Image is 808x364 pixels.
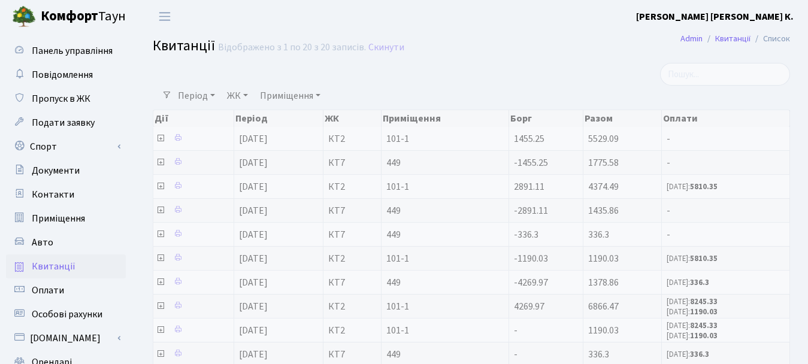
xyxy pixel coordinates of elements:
span: КТ2 [328,254,376,263]
span: Оплати [32,284,64,297]
th: Приміщення [382,110,509,127]
a: Скинути [368,42,404,53]
span: Квитанції [32,260,75,273]
span: 449 [386,158,504,168]
span: КТ7 [328,230,376,239]
span: 101-1 [386,134,504,144]
li: Список [750,32,790,45]
span: - [667,134,785,144]
b: Комфорт [41,7,98,26]
th: Разом [583,110,662,127]
a: Admin [680,32,703,45]
span: 1775.58 [588,156,619,169]
small: [DATE]: [667,253,718,264]
span: КТ7 [328,158,376,168]
span: - [667,230,785,239]
span: 336.3 [588,348,609,361]
span: КТ2 [328,134,376,144]
small: [DATE]: [667,181,718,192]
small: [DATE]: [667,307,718,317]
span: КТ7 [328,206,376,216]
span: Панель управління [32,44,113,57]
a: Особові рахунки [6,302,126,326]
span: -1190.03 [514,252,548,265]
span: 449 [386,278,504,287]
span: 101-1 [386,326,504,335]
a: Повідомлення [6,63,126,87]
span: - [514,324,518,337]
img: logo.png [12,5,36,29]
a: Спорт [6,135,126,159]
span: 449 [386,230,504,239]
b: 336.3 [690,349,709,360]
span: Таун [41,7,126,27]
a: Квитанції [6,254,126,278]
small: [DATE]: [667,296,718,307]
span: 336.3 [588,228,609,241]
span: КТ2 [328,182,376,192]
button: Переключити навігацію [150,7,180,26]
span: 6866.47 [588,300,619,313]
span: КТ2 [328,326,376,335]
span: КТ7 [328,278,376,287]
span: -2891.11 [514,204,548,217]
span: [DATE] [239,348,268,361]
span: Повідомлення [32,68,93,81]
a: Пропуск в ЖК [6,87,126,111]
b: 1190.03 [690,307,718,317]
span: КТ7 [328,350,376,359]
span: -1455.25 [514,156,548,169]
small: [DATE]: [667,349,709,360]
a: Документи [6,159,126,183]
b: 8245.33 [690,296,718,307]
th: Оплати [662,110,790,127]
small: [DATE]: [667,277,709,288]
span: [DATE] [239,132,268,145]
span: 1455.25 [514,132,544,145]
b: 1190.03 [690,330,718,341]
a: [PERSON_NAME] [PERSON_NAME] К. [636,10,794,24]
div: Відображено з 1 по 20 з 20 записів. [218,42,366,53]
span: 101-1 [386,254,504,263]
span: 1190.03 [588,324,619,337]
span: 449 [386,206,504,216]
span: 4374.49 [588,180,619,193]
th: Період [234,110,323,127]
span: Документи [32,164,80,177]
span: Подати заявку [32,116,95,129]
small: [DATE]: [667,320,718,331]
span: 2891.11 [514,180,544,193]
span: Квитанції [153,35,215,56]
span: [DATE] [239,252,268,265]
nav: breadcrumb [662,26,808,51]
span: 101-1 [386,182,504,192]
span: 101-1 [386,302,504,311]
span: 1435.86 [588,204,619,217]
a: [DOMAIN_NAME] [6,326,126,350]
span: 5529.09 [588,132,619,145]
span: 449 [386,350,504,359]
a: Авто [6,230,126,254]
a: Приміщення [255,86,325,106]
a: Приміщення [6,207,126,230]
b: 8245.33 [690,320,718,331]
a: Період [173,86,220,106]
span: Пропуск в ЖК [32,92,90,105]
span: [DATE] [239,324,268,337]
span: [DATE] [239,300,268,313]
a: Подати заявку [6,111,126,135]
span: [DATE] [239,156,268,169]
span: -4269.97 [514,276,548,289]
span: - [667,206,785,216]
span: - [667,158,785,168]
th: Дії [153,110,234,127]
b: [PERSON_NAME] [PERSON_NAME] К. [636,10,794,23]
b: 5810.35 [690,253,718,264]
span: -336.3 [514,228,538,241]
a: Оплати [6,278,126,302]
span: [DATE] [239,228,268,241]
span: Особові рахунки [32,308,102,321]
small: [DATE]: [667,330,718,341]
span: [DATE] [239,204,268,217]
input: Пошук... [660,63,790,86]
